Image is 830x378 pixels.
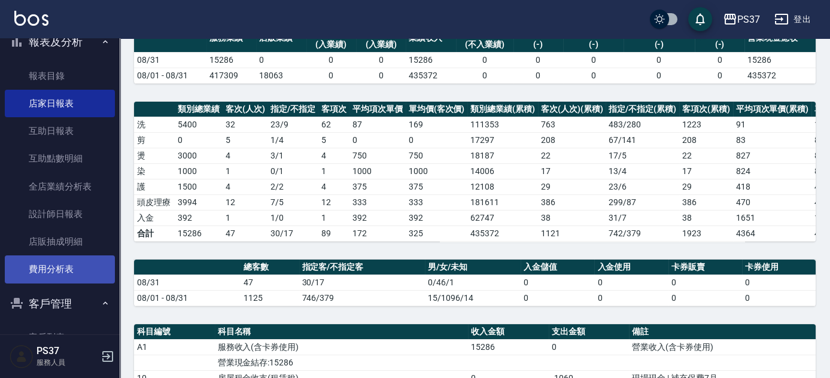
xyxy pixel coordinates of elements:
td: 1 / 4 [267,132,318,148]
td: 742/379 [606,225,679,241]
td: 30/17 [267,225,318,241]
td: 7 / 5 [267,194,318,210]
td: 4 [318,148,349,163]
td: 洗 [134,117,175,132]
td: 17 [538,163,606,179]
th: 收入金額 [468,324,549,340]
td: 0 [695,68,744,83]
td: 67 / 141 [606,132,679,148]
td: 62747 [467,210,538,225]
td: 29 [679,179,733,194]
td: 32 [223,117,268,132]
td: 111353 [467,117,538,132]
th: 類別總業績 [175,102,223,117]
td: 89 [318,225,349,241]
td: 299 / 87 [606,194,679,210]
td: 4 [223,148,268,163]
td: 375 [406,179,468,194]
td: 208 [679,132,733,148]
td: 0 [549,339,630,355]
td: 392 [406,210,468,225]
td: 12 [318,194,349,210]
button: save [688,7,712,31]
td: 22 [538,148,606,163]
td: 30/17 [299,275,425,290]
th: 卡券販賣 [668,260,742,275]
a: 設計師日報表 [5,200,115,228]
td: 172 [349,225,406,241]
td: 0 [513,68,563,83]
td: 燙 [134,148,175,163]
th: 支出金額 [549,324,630,340]
td: 3994 [175,194,223,210]
img: Person [10,345,34,368]
td: 91 [733,117,812,132]
td: 169 [406,117,468,132]
td: 0 [563,52,624,68]
div: (入業績) [359,38,403,51]
a: 互助日報表 [5,117,115,145]
div: (-) [516,38,560,51]
td: 1121 [538,225,606,241]
th: 平均項次單價(累積) [733,102,812,117]
a: 店販抽成明細 [5,228,115,255]
td: 1 [318,210,349,225]
td: 1000 [406,163,468,179]
th: 指定/不指定 [267,102,318,117]
td: 0 [594,290,668,306]
td: 181611 [467,194,538,210]
td: 0 [256,52,306,68]
th: 備註 [629,324,816,340]
td: 375 [349,179,406,194]
td: 17 [679,163,733,179]
td: 746/379 [299,290,425,306]
td: 29 [538,179,606,194]
td: 1125 [241,290,299,306]
td: 435372 [406,68,455,83]
td: 0 [175,132,223,148]
td: 15286 [468,339,549,355]
td: 15286 [175,225,223,241]
td: 23 / 6 [606,179,679,194]
td: 0 [306,52,356,68]
table: a dense table [134,25,816,84]
td: 392 [349,210,406,225]
td: 08/01 - 08/31 [134,68,206,83]
td: 5 [318,132,349,148]
a: 報表目錄 [5,62,115,90]
td: 435372 [744,68,816,83]
td: 5400 [175,117,223,132]
td: 1500 [175,179,223,194]
th: 入金使用 [594,260,668,275]
td: 營業收入(含卡券使用) [629,339,816,355]
td: 0 [668,275,742,290]
td: 18063 [256,68,306,83]
td: 0 [668,290,742,306]
button: 報表及分析 [5,26,115,57]
td: 0 [742,290,816,306]
div: PS37 [737,12,760,27]
td: 827 [733,148,812,163]
td: 1223 [679,117,733,132]
th: 客項次 [318,102,349,117]
td: 38 [679,210,733,225]
button: 登出 [770,8,816,31]
a: 互助點數明細 [5,145,115,172]
td: 08/31 [134,275,241,290]
td: 47 [241,275,299,290]
td: 護 [134,179,175,194]
td: 1923 [679,225,733,241]
td: 1 / 0 [267,210,318,225]
td: 0 [456,52,513,68]
td: 15286 [206,52,256,68]
td: 0 [521,275,594,290]
td: 386 [679,194,733,210]
td: 染 [134,163,175,179]
td: 47 [223,225,268,241]
td: 83 [733,132,812,148]
td: 頭皮理療 [134,194,175,210]
td: 1000 [349,163,406,179]
td: 4364 [733,225,812,241]
td: 392 [175,210,223,225]
td: 0 [513,52,563,68]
